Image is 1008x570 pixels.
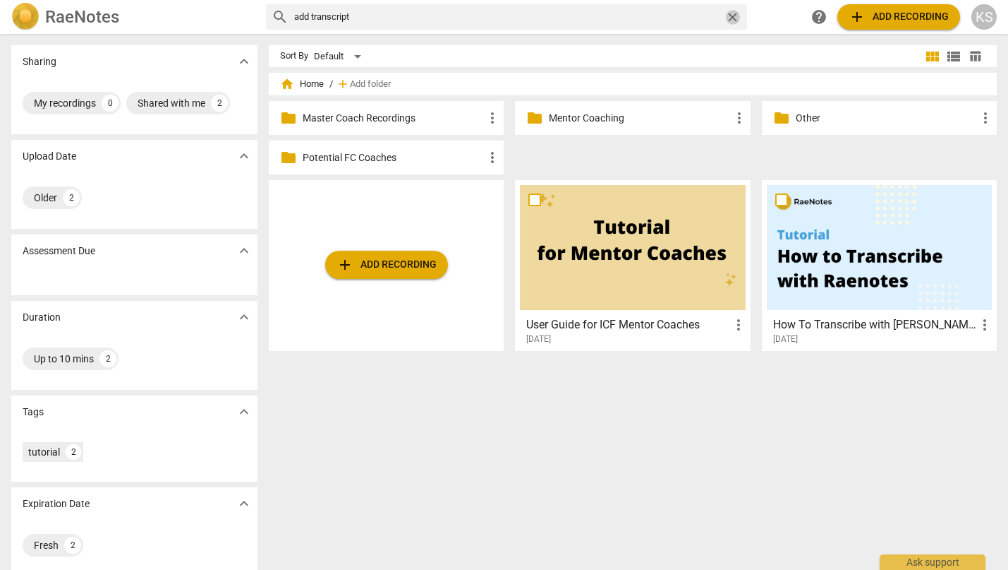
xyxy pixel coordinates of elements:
span: folder [526,109,543,126]
a: Help [806,4,832,30]
span: add [336,77,350,91]
span: Add recording [336,256,437,273]
span: expand_more [236,242,253,259]
span: more_vert [977,109,994,126]
span: expand_more [236,403,253,420]
span: expand_more [236,495,253,512]
a: User Guide for ICF Mentor Coaches[DATE] [520,185,745,345]
p: Expiration Date [23,497,90,511]
p: Tags [23,405,44,420]
span: close [725,10,740,25]
span: add [336,256,353,273]
span: more_vert [976,316,993,333]
p: Other [796,111,977,126]
div: 2 [66,444,81,460]
button: Upload [325,251,448,279]
span: Add folder [350,79,391,90]
div: My recordings [34,96,96,110]
span: / [329,79,333,90]
span: folder [280,109,297,126]
div: Fresh [34,538,59,552]
p: Potential FC Coaches [303,150,484,165]
div: 0 [102,95,119,112]
span: more_vert [731,109,748,126]
button: Show more [233,240,255,261]
input: Search [294,6,719,28]
div: Shared with me [138,96,205,110]
span: expand_more [236,148,253,165]
button: KS [971,4,997,30]
a: LogoRaeNotes [11,3,255,31]
span: view_list [945,48,962,65]
span: expand_more [236,53,253,70]
span: home [280,77,294,91]
span: folder [280,149,297,166]
span: more_vert [730,316,747,333]
div: Up to 10 mins [34,352,94,366]
p: Master Coach Recordings [303,111,484,126]
span: help [810,8,827,25]
span: expand_more [236,309,253,326]
div: Older [34,191,57,205]
p: Upload Date [23,149,76,164]
p: Sharing [23,54,56,69]
h3: How To Transcribe with RaeNotes [773,316,976,333]
div: 2 [211,95,228,112]
span: view_module [924,48,941,65]
h3: User Guide for ICF Mentor Coaches [526,316,729,333]
span: [DATE] [773,333,798,345]
span: table_chart [968,49,982,63]
img: Logo [11,3,40,31]
span: add [849,8,866,25]
p: Mentor Coaching [549,111,730,126]
div: 2 [99,350,116,367]
span: [DATE] [526,333,551,345]
span: more_vert [484,109,501,126]
div: 2 [64,537,81,554]
span: Home [280,77,324,91]
a: How To Transcribe with [PERSON_NAME][DATE] [767,185,992,345]
span: Add recording [849,8,949,25]
h2: RaeNotes [45,7,119,27]
div: Ask support [880,554,985,570]
button: Show more [233,307,255,328]
button: Show more [233,51,255,72]
button: List view [943,46,964,67]
div: Default [314,45,366,68]
div: tutorial [28,445,60,459]
button: Show more [233,493,255,514]
p: Duration [23,310,61,325]
button: Show more [233,401,255,422]
span: folder [773,109,790,126]
div: Sort By [280,51,308,61]
span: search [272,8,289,25]
button: Show more [233,146,255,167]
button: Table view [964,46,985,67]
span: more_vert [484,149,501,166]
p: Assessment Due [23,244,95,259]
button: Upload [837,4,960,30]
div: 2 [63,189,80,206]
button: Tile view [922,46,943,67]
